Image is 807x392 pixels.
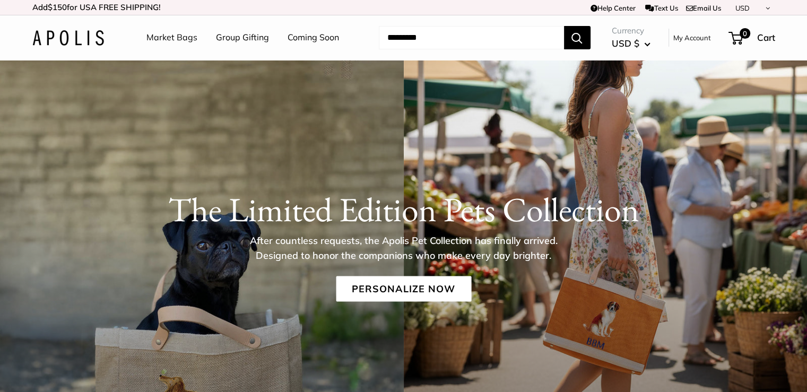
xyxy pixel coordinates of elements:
[612,38,639,49] span: USD $
[32,189,775,230] h1: The Limited Edition Pets Collection
[673,31,711,44] a: My Account
[645,4,678,12] a: Text Us
[757,32,775,43] span: Cart
[591,4,636,12] a: Help Center
[146,30,197,46] a: Market Bags
[739,28,750,39] span: 0
[686,4,721,12] a: Email Us
[735,4,750,12] span: USD
[612,23,650,38] span: Currency
[564,26,591,49] button: Search
[32,30,104,46] img: Apolis
[379,26,564,49] input: Search...
[730,29,775,46] a: 0 Cart
[336,276,471,302] a: Personalize Now
[231,233,576,263] p: After countless requests, the Apolis Pet Collection has finally arrived. Designed to honor the co...
[288,30,339,46] a: Coming Soon
[216,30,269,46] a: Group Gifting
[48,2,67,12] span: $150
[612,35,650,52] button: USD $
